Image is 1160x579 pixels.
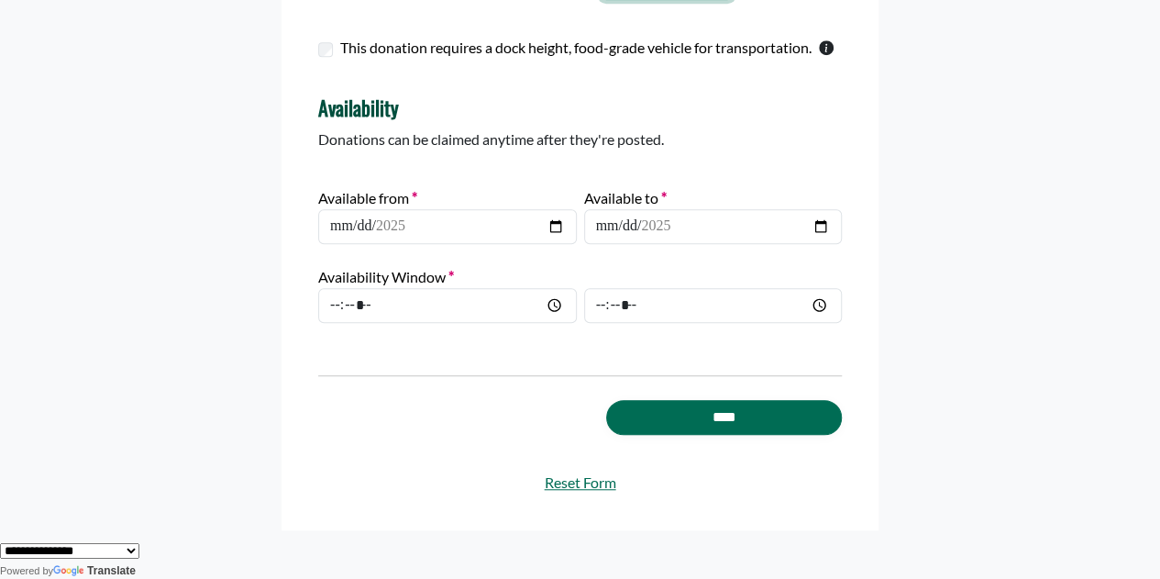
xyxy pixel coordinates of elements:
[819,40,834,55] svg: This checkbox should only be used by warehouses donating more than one pallet of product.
[318,187,417,209] label: Available from
[584,187,667,209] label: Available to
[318,472,842,494] a: Reset Form
[53,564,136,577] a: Translate
[340,37,812,59] label: This donation requires a dock height, food-grade vehicle for transportation.
[53,565,87,578] img: Google Translate
[318,95,842,119] h4: Availability
[318,266,454,288] label: Availability Window
[318,128,842,150] p: Donations can be claimed anytime after they're posted.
